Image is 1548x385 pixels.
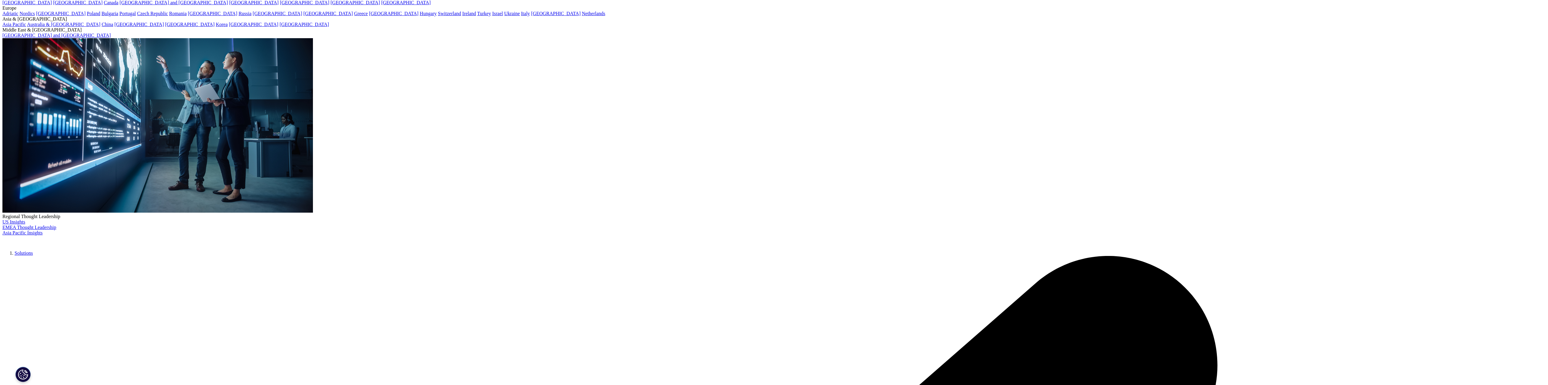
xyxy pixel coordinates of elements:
a: [GEOGRAPHIC_DATA] [304,11,353,16]
a: Korea [216,22,228,27]
a: US Insights [2,219,25,224]
img: IQVIA Healthcare Information Technology and Pharma Clinical Research Company [2,236,51,244]
a: Italy [521,11,530,16]
a: Greece [354,11,368,16]
a: Ukraine [504,11,520,16]
a: Poland [87,11,100,16]
div: Asia & [GEOGRAPHIC_DATA] [2,16,1546,22]
a: [GEOGRAPHIC_DATA] [188,11,237,16]
a: Portugal [119,11,136,16]
a: Czech Republic [137,11,168,16]
a: Turkey [477,11,491,16]
a: Australia & [GEOGRAPHIC_DATA] [27,22,100,27]
a: Adriatic [2,11,18,16]
a: Nordics [19,11,35,16]
button: Cookies Settings [15,367,31,382]
a: [GEOGRAPHIC_DATA] [165,22,215,27]
img: 2093_analyzing-data-using-big-screen-display-and-laptop.png [2,38,313,213]
a: Israel [492,11,503,16]
a: [GEOGRAPHIC_DATA] [531,11,581,16]
a: Romania [169,11,187,16]
a: Solutions [15,251,33,256]
a: Switzerland [438,11,461,16]
a: [GEOGRAPHIC_DATA] [229,22,278,27]
a: [GEOGRAPHIC_DATA] and [GEOGRAPHIC_DATA] [2,33,111,38]
div: Europe [2,5,1546,11]
a: Russia [239,11,252,16]
a: Netherlands [582,11,605,16]
a: Bulgaria [102,11,118,16]
a: Asia Pacific [2,22,26,27]
a: Asia Pacific Insights [2,230,42,235]
div: Regional Thought Leadership [2,214,1546,219]
a: [GEOGRAPHIC_DATA] [36,11,86,16]
a: [GEOGRAPHIC_DATA] [280,22,329,27]
a: Hungary [420,11,437,16]
a: Ireland [462,11,476,16]
a: [GEOGRAPHIC_DATA] [369,11,418,16]
a: [GEOGRAPHIC_DATA] [114,22,164,27]
div: Middle East & [GEOGRAPHIC_DATA] [2,27,1546,33]
a: China [102,22,113,27]
a: EMEA Thought Leadership [2,225,56,230]
a: [GEOGRAPHIC_DATA] [253,11,302,16]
